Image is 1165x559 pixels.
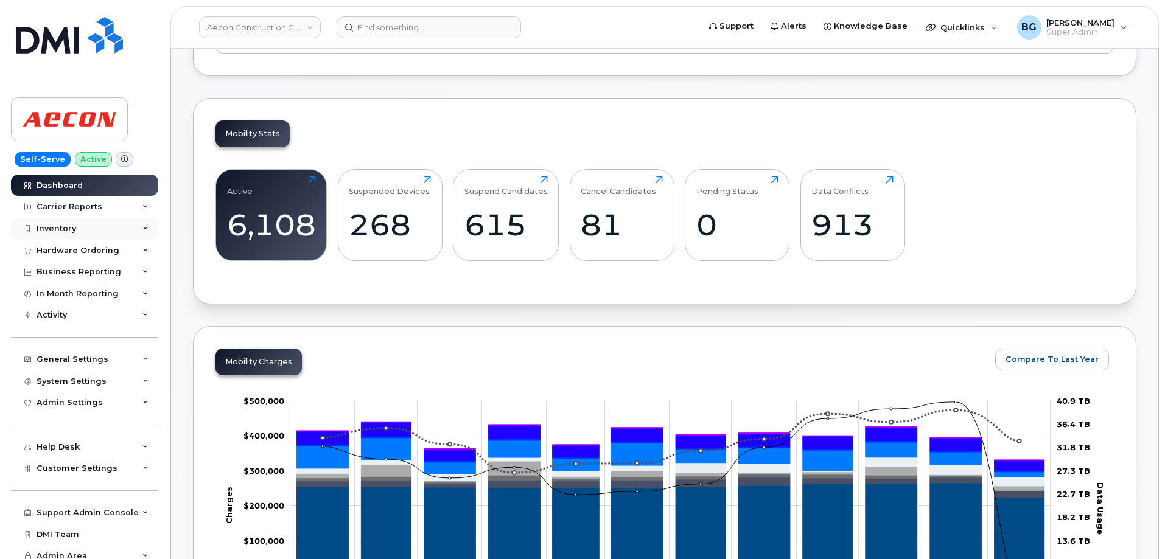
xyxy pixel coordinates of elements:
span: Knowledge Base [834,20,908,32]
div: 913 [811,207,894,243]
div: 268 [349,207,431,243]
a: Alerts [762,14,815,38]
g: Roaming [297,477,1044,497]
div: Active [227,176,253,196]
div: Suspend Candidates [464,176,548,196]
a: Pending Status0 [696,176,778,254]
g: $0 [243,501,284,510]
g: Cancellation [297,461,1044,490]
a: Suspend Candidates615 [464,176,548,254]
a: Support [701,14,762,38]
tspan: 40.9 TB [1057,396,1090,406]
g: $0 [243,536,284,546]
g: HST [297,423,1044,470]
div: 0 [696,207,778,243]
tspan: 31.8 TB [1057,442,1090,452]
div: Suspended Devices [349,176,430,196]
tspan: 27.3 TB [1057,466,1090,476]
span: Alerts [781,20,806,32]
g: $0 [243,466,284,476]
input: Find something... [337,16,521,38]
div: 615 [464,207,548,243]
tspan: $500,000 [243,396,284,406]
g: GST [297,436,1044,472]
g: Hardware [297,457,1044,486]
button: Compare To Last Year [995,349,1109,370]
a: Knowledge Base [815,14,916,38]
g: $0 [243,431,284,440]
tspan: $100,000 [243,536,284,546]
span: BG [1021,20,1037,35]
tspan: $400,000 [243,431,284,440]
g: QST [297,422,1044,460]
g: Features [297,438,1044,477]
div: Bill Geary [1009,15,1136,40]
a: Active6,108 [227,176,316,254]
a: Data Conflicts913 [811,176,894,254]
tspan: 18.2 TB [1057,512,1090,522]
span: Support [719,20,754,32]
span: Super Admin [1046,27,1114,37]
div: Pending Status [696,176,758,196]
div: Cancel Candidates [581,176,656,196]
tspan: Data Usage [1096,482,1105,534]
tspan: Charges [224,487,234,524]
tspan: 22.7 TB [1057,489,1090,499]
a: Suspended Devices268 [349,176,431,254]
span: Compare To Last Year [1006,353,1099,365]
g: PST [297,422,1044,461]
g: $0 [243,396,284,406]
div: Quicklinks [917,15,1006,40]
tspan: 36.4 TB [1057,419,1090,429]
span: Quicklinks [940,23,985,32]
tspan: 13.6 TB [1057,536,1090,546]
a: Cancel Candidates81 [581,176,663,254]
tspan: $300,000 [243,466,284,476]
tspan: $200,000 [243,501,284,510]
a: Aecon Construction Group Inc [199,16,321,38]
div: 81 [581,207,663,243]
div: Data Conflicts [811,176,869,196]
div: 6,108 [227,207,316,243]
span: [PERSON_NAME] [1046,18,1114,27]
